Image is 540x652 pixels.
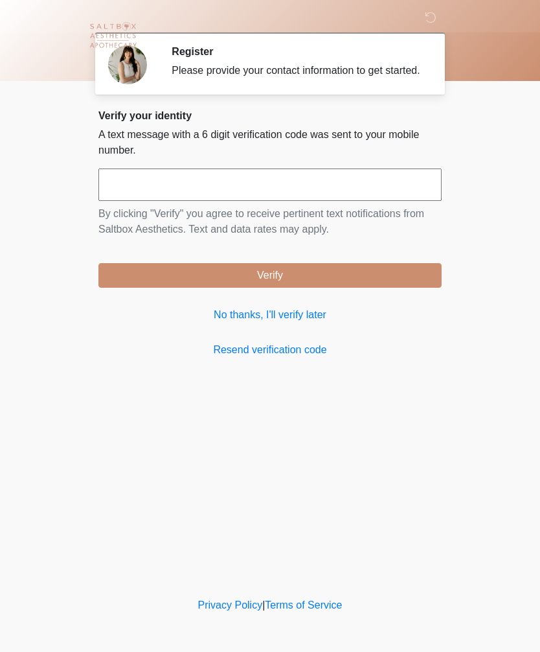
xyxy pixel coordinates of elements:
[98,263,442,288] button: Verify
[85,10,141,65] img: Saltbox Aesthetics Logo
[198,600,263,611] a: Privacy Policy
[98,307,442,323] a: No thanks, I'll verify later
[98,127,442,158] p: A text message with a 6 digit verification code was sent to your mobile number.
[98,110,442,122] h2: Verify your identity
[265,600,342,611] a: Terms of Service
[262,600,265,611] a: |
[98,206,442,237] p: By clicking "Verify" you agree to receive pertinent text notifications from Saltbox Aesthetics. T...
[98,342,442,358] a: Resend verification code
